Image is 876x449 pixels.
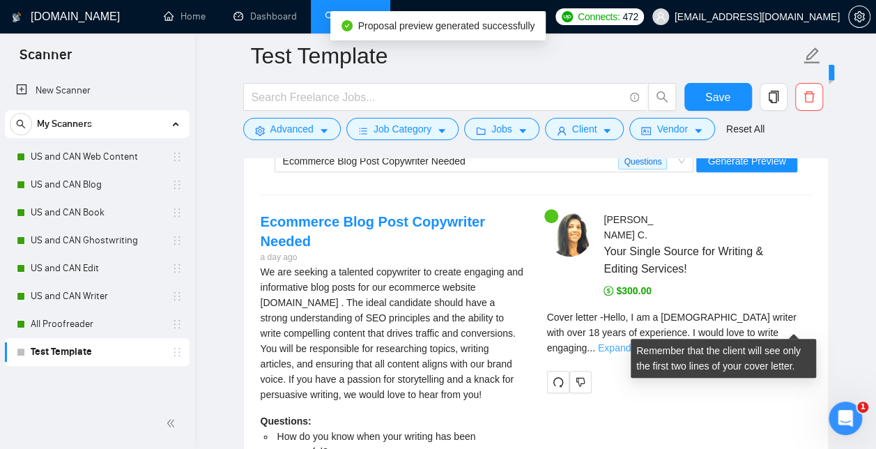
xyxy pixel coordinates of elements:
[164,10,206,22] a: homeHome
[604,286,613,296] span: dollar
[569,371,592,393] button: dislike
[464,118,539,140] button: folderJobscaret-down
[31,254,163,282] a: US and CAN Edit
[518,125,528,136] span: caret-down
[848,11,870,22] a: setting
[808,67,828,78] span: New
[31,310,163,338] a: All Proofreader
[796,91,822,103] span: delete
[374,121,431,137] span: Job Category
[171,179,183,190] span: holder
[255,125,265,136] span: setting
[341,20,353,31] span: check-circle
[270,121,314,137] span: Advanced
[10,113,32,135] button: search
[547,212,592,257] img: c1uxYENPJREyaRi7-lwifpTwGVhgfbJaUcux3U_XifKJmAt3TY-TqsIvD-LM3gRfGV
[166,416,180,430] span: double-left
[346,118,459,140] button: barsJob Categorycaret-down
[547,310,811,356] div: Remember that the client will see only the first two lines of your cover letter.
[857,402,868,413] span: 1
[656,121,687,137] span: Vendor
[618,154,667,169] span: Questions
[10,119,31,129] span: search
[557,125,567,136] span: user
[696,150,797,172] button: Generate Preview
[760,91,787,103] span: copy
[545,118,624,140] button: userClientcaret-down
[491,121,512,137] span: Jobs
[171,263,183,274] span: holder
[31,199,163,227] a: US and CAN Book
[630,93,639,102] span: info-circle
[171,347,183,358] span: holder
[648,83,676,111] button: search
[261,264,525,402] div: We are seeking a talented copywriter to create engaging and informative blog posts for our ecomme...
[604,285,652,296] span: $300.00
[252,89,624,106] input: Search Freelance Jobs...
[587,342,595,353] span: ...
[548,376,569,388] span: redo
[684,83,752,111] button: Save
[795,83,823,111] button: delete
[251,38,800,73] input: Scanner name...
[171,235,183,246] span: holder
[631,340,816,379] div: Remember that the client will see only the first two lines of your cover letter.
[598,342,631,353] a: Expand
[261,416,312,427] strong: Questions:
[760,83,787,111] button: copy
[31,171,163,199] a: US and CAN Blog
[547,312,797,353] span: Cover letter - Hello, I am a [DEMOGRAPHIC_DATA] writer with over 18 years of experience. I would ...
[8,45,83,74] span: Scanner
[649,91,675,103] span: search
[261,251,525,264] div: a day ago
[171,291,183,302] span: holder
[12,6,22,29] img: logo
[622,9,638,24] span: 472
[31,338,163,366] a: Test Template
[848,6,870,28] button: setting
[358,125,368,136] span: bars
[476,125,486,136] span: folder
[325,10,376,22] a: searchScanner
[604,214,653,241] span: [PERSON_NAME] C .
[319,125,329,136] span: caret-down
[233,10,297,22] a: dashboardDashboard
[5,110,190,366] li: My Scanners
[641,125,651,136] span: idcard
[629,118,714,140] button: idcardVendorcaret-down
[437,125,447,136] span: caret-down
[803,47,821,65] span: edit
[656,12,666,22] span: user
[726,121,764,137] a: Reset All
[693,125,703,136] span: caret-down
[171,319,183,330] span: holder
[37,110,92,138] span: My Scanners
[171,207,183,218] span: holder
[31,143,163,171] a: US and CAN Web Content
[283,155,466,167] span: Ecommerce Blog Post Copywriter Needed
[849,11,870,22] span: setting
[578,9,620,24] span: Connects:
[707,153,785,169] span: Generate Preview
[243,118,341,140] button: settingAdvancedcaret-down
[31,282,163,310] a: US and CAN Writer
[829,402,862,435] iframe: Intercom live chat
[5,77,190,105] li: New Scanner
[31,227,163,254] a: US and CAN Ghostwriting
[576,376,585,388] span: dislike
[602,125,612,136] span: caret-down
[547,371,569,393] button: redo
[261,214,485,249] a: Ecommerce Blog Post Copywriter Needed
[572,121,597,137] span: Client
[562,11,573,22] img: upwork-logo.png
[16,77,178,105] a: New Scanner
[171,151,183,162] span: holder
[705,89,730,106] span: Save
[604,243,769,277] span: Your Single Source for Writing & Editing Services!
[358,20,535,31] span: Proposal preview generated successfully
